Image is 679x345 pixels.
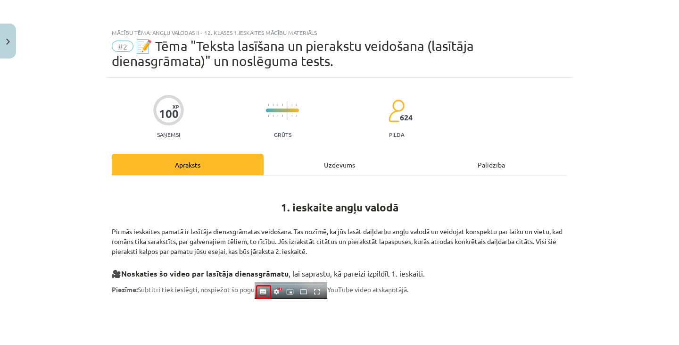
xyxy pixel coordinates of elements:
img: icon-short-line-57e1e144782c952c97e751825c79c345078a6d821885a25fce030b3d8c18986b.svg [296,104,297,106]
span: XP [173,104,179,109]
strong: Noskaties šo video par lasītāja dienasgrāmatu [121,269,289,278]
div: Uzdevums [264,154,415,175]
img: icon-short-line-57e1e144782c952c97e751825c79c345078a6d821885a25fce030b3d8c18986b.svg [268,104,269,106]
img: icon-short-line-57e1e144782c952c97e751825c79c345078a6d821885a25fce030b3d8c18986b.svg [277,104,278,106]
span: #2 [112,41,133,52]
span: 📝 Tēma "Teksta lasīšana un pierakstu veidošana (lasītāja dienasgrāmata)" un noslēguma tests. [112,38,474,69]
div: Palīdzība [415,154,567,175]
img: icon-short-line-57e1e144782c952c97e751825c79c345078a6d821885a25fce030b3d8c18986b.svg [296,115,297,117]
img: icon-long-line-d9ea69661e0d244f92f715978eff75569469978d946b2353a9bb055b3ed8787d.svg [287,101,288,120]
img: icon-short-line-57e1e144782c952c97e751825c79c345078a6d821885a25fce030b3d8c18986b.svg [291,115,292,117]
img: students-c634bb4e5e11cddfef0936a35e636f08e4e9abd3cc4e673bd6f9a4125e45ecb1.svg [388,99,405,123]
h3: 🎥 , lai saprastu, kā pareizi izpildīt 1. ieskaiti. [112,262,567,279]
div: Mācību tēma: Angļu valodas ii - 12. klases 1.ieskaites mācību materiāls [112,29,567,36]
img: icon-short-line-57e1e144782c952c97e751825c79c345078a6d821885a25fce030b3d8c18986b.svg [282,115,283,117]
img: icon-short-line-57e1e144782c952c97e751825c79c345078a6d821885a25fce030b3d8c18986b.svg [277,115,278,117]
div: 100 [159,107,179,120]
img: icon-short-line-57e1e144782c952c97e751825c79c345078a6d821885a25fce030b3d8c18986b.svg [282,104,283,106]
strong: Piezīme: [112,285,138,294]
span: Subtitri tiek ieslēgti, nospiežot šo pogu YouTube video atskaņotājā. [112,285,408,294]
span: 624 [400,113,413,122]
strong: 1. ieskaite angļu valodā [281,201,398,214]
p: pilda [389,131,404,138]
p: Pirmās ieskaites pamatā ir lasītāja dienasgrāmatas veidošana. Tas nozīmē, ka jūs lasāt daiļdarbu ... [112,217,567,256]
p: Saņemsi [153,131,184,138]
p: Grūts [274,131,291,138]
img: icon-short-line-57e1e144782c952c97e751825c79c345078a6d821885a25fce030b3d8c18986b.svg [268,115,269,117]
div: Apraksts [112,154,264,175]
img: icon-short-line-57e1e144782c952c97e751825c79c345078a6d821885a25fce030b3d8c18986b.svg [291,104,292,106]
img: icon-close-lesson-0947bae3869378f0d4975bcd49f059093ad1ed9edebbc8119c70593378902aed.svg [6,39,10,45]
